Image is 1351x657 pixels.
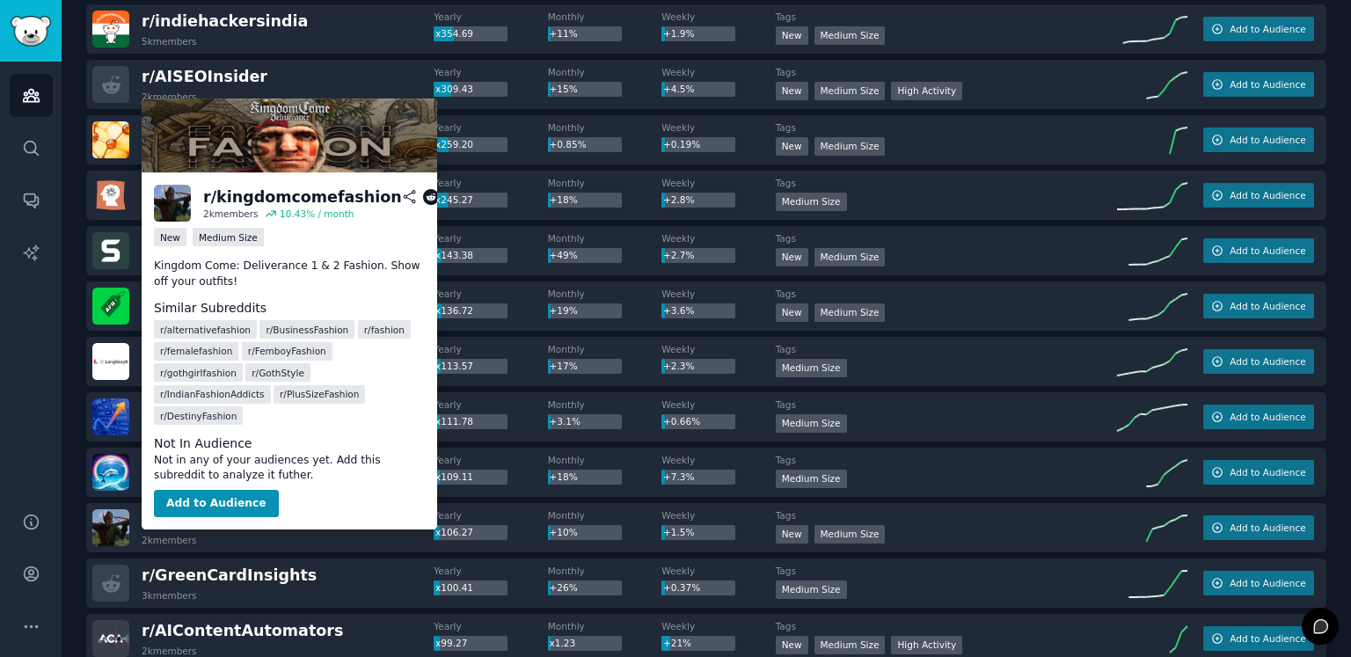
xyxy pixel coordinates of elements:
span: +0.37% [663,582,700,593]
span: r/ indiehackersindia [142,12,308,30]
button: Add to Audience [1203,515,1314,540]
span: r/ DestinyFashion [160,410,237,422]
button: Add to Audience [1203,571,1314,595]
button: Add to Audience [1203,183,1314,208]
div: Medium Size [814,26,886,45]
button: Add to Audience [1203,128,1314,152]
div: Medium Size [814,82,886,100]
span: +2.3% [663,361,694,371]
dt: Tags [776,232,1117,245]
dt: Weekly [661,288,775,300]
span: +7.3% [663,471,694,482]
dt: Yearly [434,121,547,134]
img: AIContentAutomators [92,620,129,657]
dt: Yearly [434,454,547,466]
div: 2k members [203,208,259,220]
div: 3k members [142,589,197,602]
dd: Not in any of your audiences yet. Add this subreddit to analyze it futher. [154,453,425,484]
div: New [776,636,808,654]
span: +26% [550,582,578,593]
button: Add to Audience [1203,460,1314,485]
div: Medium Size [776,414,847,433]
span: +18% [550,471,578,482]
span: r/ AIContentAutomators [142,622,343,639]
p: Kingdom Come: Deliverance 1 & 2 Fashion. Show off your outfits! [154,259,425,289]
button: Add to Audience [1203,17,1314,41]
div: New [776,248,808,266]
span: +1.9% [663,28,694,39]
span: r/ BusinessFashion [266,324,348,336]
div: Medium Size [776,193,847,211]
dt: Monthly [548,454,661,466]
dt: Tags [776,66,1117,78]
dt: Weekly [661,232,775,245]
span: Add to Audience [1230,411,1305,423]
div: 10.43 % / month [280,208,354,220]
span: x354.69 [435,28,473,39]
img: startupsavant [92,232,129,269]
img: LangGraph [92,343,129,380]
dt: Weekly [661,121,775,134]
span: r/ alternativefashion [160,324,251,336]
dt: Weekly [661,454,775,466]
span: x136.72 [435,305,473,316]
dt: Weekly [661,66,775,78]
dt: Weekly [661,620,775,632]
span: r/ femalefashion [160,345,232,357]
dt: Not In Audience [154,434,425,453]
div: High Activity [891,636,962,654]
span: x109.11 [435,471,473,482]
span: +21% [663,638,691,648]
button: Add to Audience [1203,238,1314,263]
dt: Similar Subreddits [154,299,425,318]
div: New [776,303,808,322]
div: New [776,82,808,100]
dt: Monthly [548,11,661,23]
span: x113.57 [435,361,473,371]
dt: Tags [776,620,1117,632]
span: +11% [550,28,578,39]
span: r/ AISEOInsider [142,68,267,85]
span: Add to Audience [1230,134,1305,146]
span: +15% [550,84,578,94]
span: Add to Audience [1230,632,1305,645]
dt: Yearly [434,11,547,23]
span: +3.1% [550,416,581,427]
span: r/ gothgirlfashion [160,367,237,379]
button: Add to Audience [154,490,279,518]
dt: Monthly [548,565,661,577]
dt: Yearly [434,509,547,522]
div: Medium Size [814,303,886,322]
span: +19% [550,305,578,316]
img: claude [92,177,129,214]
div: Medium Size [814,636,886,654]
dt: Monthly [548,121,661,134]
span: x245.27 [435,194,473,205]
div: Medium Size [193,228,264,246]
dt: Yearly [434,177,547,189]
dt: Weekly [661,565,775,577]
img: Kingdom Come Fashion [142,99,437,172]
div: 2k members [142,534,197,546]
span: x100.41 [435,582,473,593]
img: indiehackersindia [92,11,129,47]
div: New [776,26,808,45]
span: Add to Audience [1230,23,1305,35]
div: New [776,525,808,544]
dt: Monthly [548,288,661,300]
span: r/ fashion [364,324,405,336]
img: AI_developers [92,454,129,491]
button: Add to Audience [1203,72,1314,97]
dt: Tags [776,288,1117,300]
span: +4.5% [663,84,694,94]
div: Medium Size [814,137,886,156]
dt: Tags [776,343,1117,355]
span: +18% [550,194,578,205]
button: Add to Audience [1203,626,1314,651]
dt: Weekly [661,509,775,522]
span: x143.38 [435,250,473,260]
span: +3.6% [663,305,694,316]
span: +2.7% [663,250,694,260]
span: r/ IndianFashionAddicts [160,388,265,400]
dt: Tags [776,121,1117,134]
